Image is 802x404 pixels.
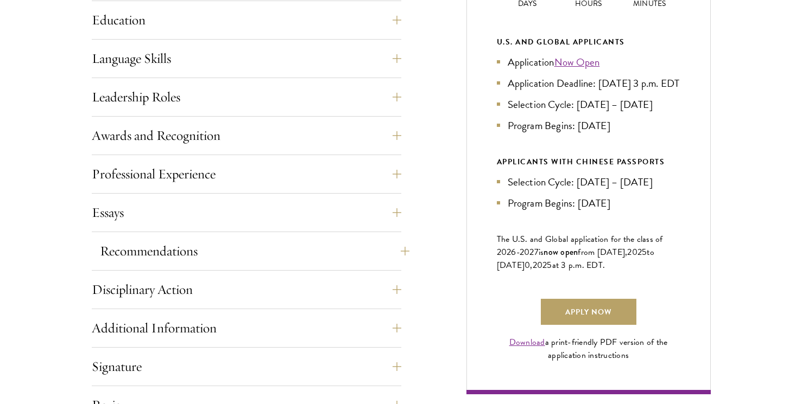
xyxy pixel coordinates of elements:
div: APPLICANTS WITH CHINESE PASSPORTS [497,155,680,169]
button: Disciplinary Action [92,277,401,303]
span: 7 [534,246,539,259]
li: Program Begins: [DATE] [497,195,680,211]
button: Language Skills [92,46,401,72]
button: Professional Experience [92,161,401,187]
span: to [DATE] [497,246,654,272]
div: a print-friendly PDF version of the application instructions [497,336,680,362]
li: Program Begins: [DATE] [497,118,680,133]
button: Signature [92,354,401,380]
li: Selection Cycle: [DATE] – [DATE] [497,97,680,112]
li: Application Deadline: [DATE] 3 p.m. EDT [497,75,680,91]
button: Leadership Roles [92,84,401,110]
a: Now Open [554,54,600,70]
span: -202 [516,246,534,259]
span: , [530,259,532,272]
span: is [539,246,544,259]
span: The U.S. and Global application for the class of 202 [497,233,663,259]
li: Selection Cycle: [DATE] – [DATE] [497,174,680,190]
span: now open [544,246,578,258]
span: at 3 p.m. EDT. [552,259,605,272]
button: Education [92,7,401,33]
a: Download [509,336,545,349]
span: 0 [525,259,530,272]
span: 202 [533,259,547,272]
button: Additional Information [92,315,401,341]
div: U.S. and Global Applicants [497,35,680,49]
button: Essays [92,200,401,226]
span: 5 [642,246,647,259]
span: from [DATE], [578,246,627,259]
span: 5 [547,259,552,272]
span: 202 [627,246,642,259]
a: Apply Now [541,299,636,325]
button: Awards and Recognition [92,123,401,149]
li: Application [497,54,680,70]
span: 6 [511,246,516,259]
button: Recommendations [100,238,409,264]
